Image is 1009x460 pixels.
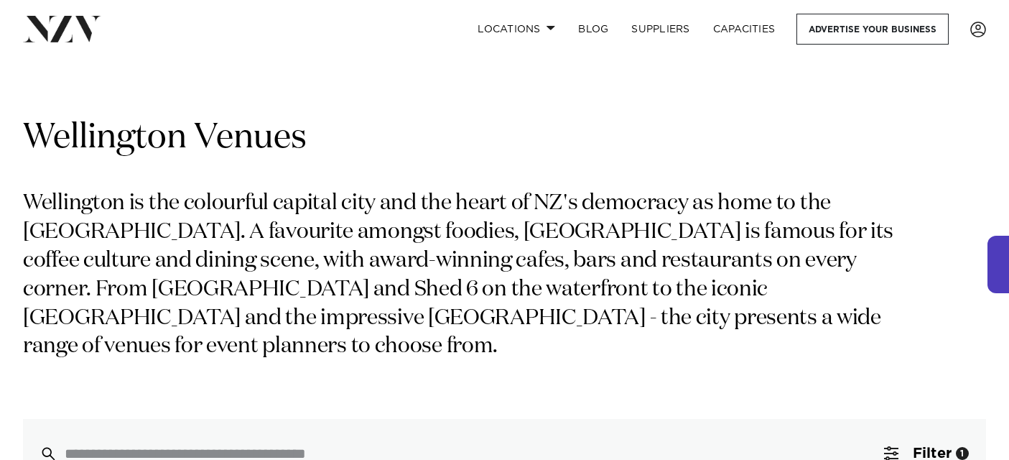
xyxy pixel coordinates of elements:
[23,190,911,362] p: Wellington is the colourful capital city and the heart of NZ's democracy as home to the [GEOGRAPH...
[23,16,101,42] img: nzv-logo.png
[620,14,701,45] a: SUPPLIERS
[567,14,620,45] a: BLOG
[23,116,986,161] h1: Wellington Venues
[702,14,787,45] a: Capacities
[466,14,567,45] a: Locations
[956,447,969,460] div: 1
[796,14,949,45] a: Advertise your business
